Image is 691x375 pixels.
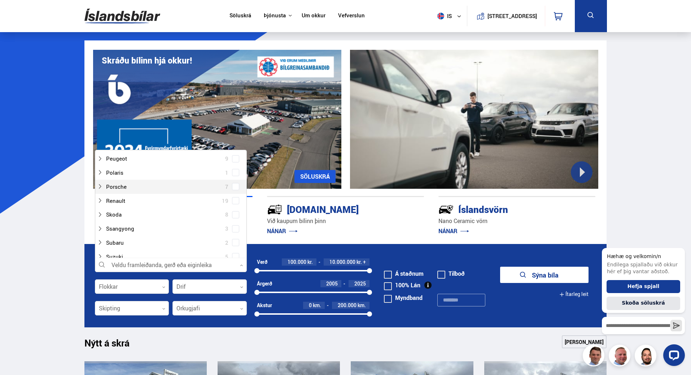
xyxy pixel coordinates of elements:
label: Tilboð [437,271,465,276]
img: eKx6w-_Home_640_.png [93,50,341,189]
span: 7 [225,182,228,192]
span: km. [358,302,366,308]
span: 10.000.000 [329,258,355,265]
h1: Skráðu bílinn hjá okkur! [102,56,192,65]
span: 19 [222,196,228,206]
span: 2 [225,237,228,248]
span: + [363,259,366,265]
img: -Svtn6bYgwAsiwNX.svg [438,202,454,217]
a: Um okkur [302,12,325,20]
button: [STREET_ADDRESS] [490,13,534,19]
iframe: LiveChat chat widget [596,235,688,372]
button: is [434,5,467,27]
span: 0 [309,302,312,309]
div: Akstur [257,302,272,308]
a: NÁNAR [267,227,298,235]
a: [PERSON_NAME] [562,335,607,348]
a: [STREET_ADDRESS] [471,6,541,26]
span: 5 [225,252,228,262]
p: Við kaupum bílinn þinn [267,217,424,225]
img: FbJEzSuNWCJXmdc-.webp [584,346,605,367]
label: Myndband [384,295,423,301]
label: 100% Lán [384,282,420,288]
span: 200.000 [338,302,357,309]
span: 3 [225,223,228,234]
span: 8 [225,209,228,220]
button: Þjónusta [264,12,286,19]
span: 2005 [326,280,338,287]
span: kr. [357,259,362,265]
span: 100.000 [288,258,306,265]
h1: Nýtt á skrá [84,337,142,353]
img: G0Ugv5HjCgRt.svg [84,4,160,28]
span: kr. [307,259,313,265]
span: km. [313,302,321,308]
img: svg+xml;base64,PHN2ZyB4bWxucz0iaHR0cDovL3d3dy53My5vcmcvMjAwMC9zdmciIHdpZHRoPSI1MTIiIGhlaWdodD0iNT... [437,13,444,19]
a: NÁNAR [438,227,469,235]
a: Söluskrá [229,12,251,20]
p: Nano Ceramic vörn [438,217,595,225]
span: 2025 [354,280,366,287]
div: Árgerð [257,281,272,287]
span: 9 [225,153,228,164]
a: Vefverslun [338,12,365,20]
button: Sýna bíla [500,267,589,283]
div: Verð [257,259,267,265]
span: is [434,13,452,19]
label: Á staðnum [384,271,424,276]
a: SÖLUSKRÁ [294,170,336,183]
div: Íslandsvörn [438,202,570,215]
img: tr5P-W3DuiFaO7aO.svg [267,202,282,217]
span: 1 [225,167,228,178]
div: [DOMAIN_NAME] [267,202,398,215]
button: Ítarleg leit [559,286,589,302]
